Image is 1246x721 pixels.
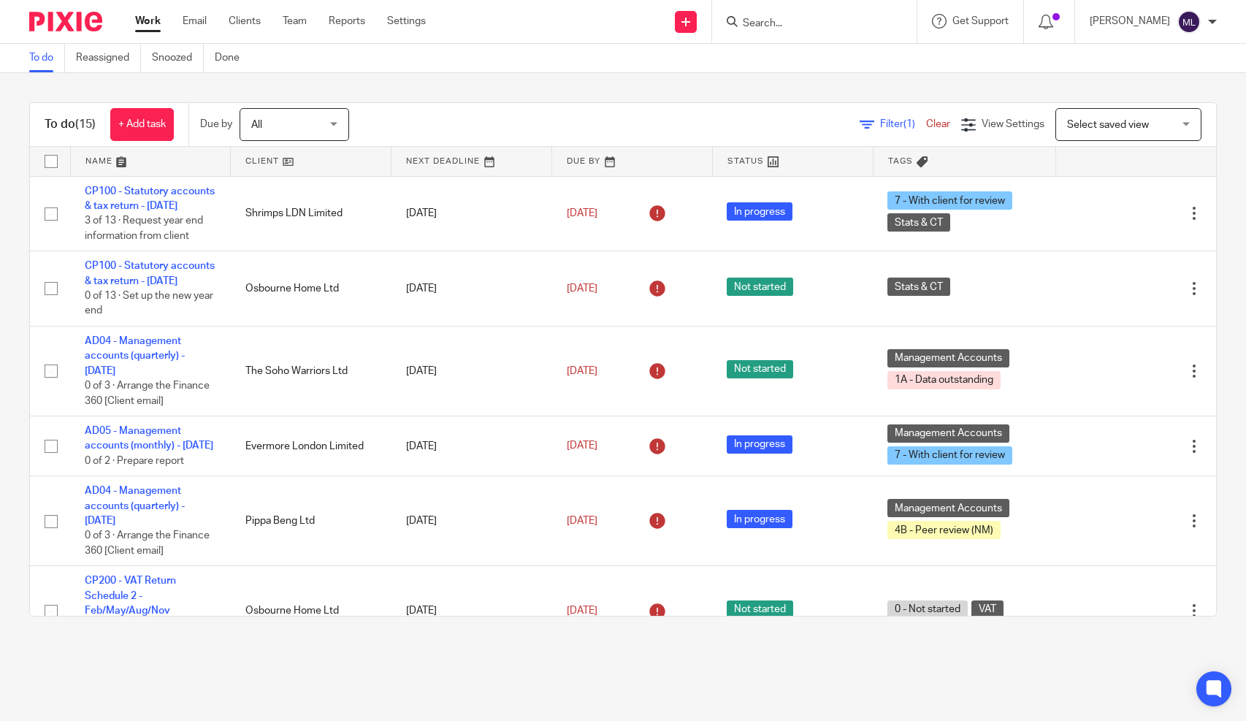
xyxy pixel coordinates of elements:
[567,366,597,376] span: [DATE]
[952,16,1009,26] span: Get Support
[567,606,597,616] span: [DATE]
[1090,14,1170,28] p: [PERSON_NAME]
[85,576,176,616] a: CP200 - VAT Return Schedule 2 - Feb/May/Aug/Nov
[183,14,207,28] a: Email
[251,120,262,130] span: All
[85,336,185,376] a: AD04 - Management accounts (quarterly) - [DATE]
[391,327,552,416] td: [DATE]
[135,14,161,28] a: Work
[29,44,65,72] a: To do
[887,600,968,619] span: 0 - Not started
[283,14,307,28] a: Team
[231,416,391,476] td: Evermore London Limited
[887,349,1009,367] span: Management Accounts
[387,14,426,28] a: Settings
[85,456,184,466] span: 0 of 2 · Prepare report
[880,119,926,129] span: Filter
[888,157,913,165] span: Tags
[971,600,1004,619] span: VAT
[391,476,552,566] td: [DATE]
[1177,10,1201,34] img: svg%3E
[727,510,792,528] span: In progress
[231,176,391,251] td: Shrimps LDN Limited
[926,119,950,129] a: Clear
[152,44,204,72] a: Snoozed
[567,283,597,294] span: [DATE]
[85,486,185,526] a: AD04 - Management accounts (quarterly) - [DATE]
[85,531,210,557] span: 0 of 3 · Arrange the Finance 360 [Client email]
[391,566,552,656] td: [DATE]
[887,446,1012,465] span: 7 - With client for review
[75,118,96,130] span: (15)
[887,191,1012,210] span: 7 - With client for review
[1067,120,1149,130] span: Select saved view
[727,278,793,296] span: Not started
[567,208,597,218] span: [DATE]
[391,176,552,251] td: [DATE]
[231,476,391,566] td: Pippa Beng Ltd
[85,215,203,241] span: 3 of 13 · Request year end information from client
[982,119,1044,129] span: View Settings
[85,426,213,451] a: AD05 - Management accounts (monthly) - [DATE]
[727,202,792,221] span: In progress
[887,278,950,296] span: Stats & CT
[110,108,174,141] a: + Add task
[76,44,141,72] a: Reassigned
[887,371,1001,389] span: 1A - Data outstanding
[887,499,1009,517] span: Management Accounts
[887,424,1009,443] span: Management Accounts
[231,566,391,656] td: Osbourne Home Ltd
[391,416,552,476] td: [DATE]
[29,12,102,31] img: Pixie
[567,441,597,451] span: [DATE]
[231,251,391,327] td: Osbourne Home Ltd
[215,44,251,72] a: Done
[85,381,210,406] span: 0 of 3 · Arrange the Finance 360 [Client email]
[85,186,215,211] a: CP100 - Statutory accounts & tax return - [DATE]
[727,360,793,378] span: Not started
[887,521,1001,539] span: 4B - Peer review (NM)
[391,251,552,327] td: [DATE]
[85,261,215,286] a: CP100 - Statutory accounts & tax return - [DATE]
[567,516,597,526] span: [DATE]
[903,119,915,129] span: (1)
[329,14,365,28] a: Reports
[200,117,232,131] p: Due by
[85,291,213,316] span: 0 of 13 · Set up the new year end
[229,14,261,28] a: Clients
[887,213,950,232] span: Stats & CT
[231,327,391,416] td: The Soho Warriors Ltd
[741,18,873,31] input: Search
[727,600,793,619] span: Not started
[727,435,792,454] span: In progress
[45,117,96,132] h1: To do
